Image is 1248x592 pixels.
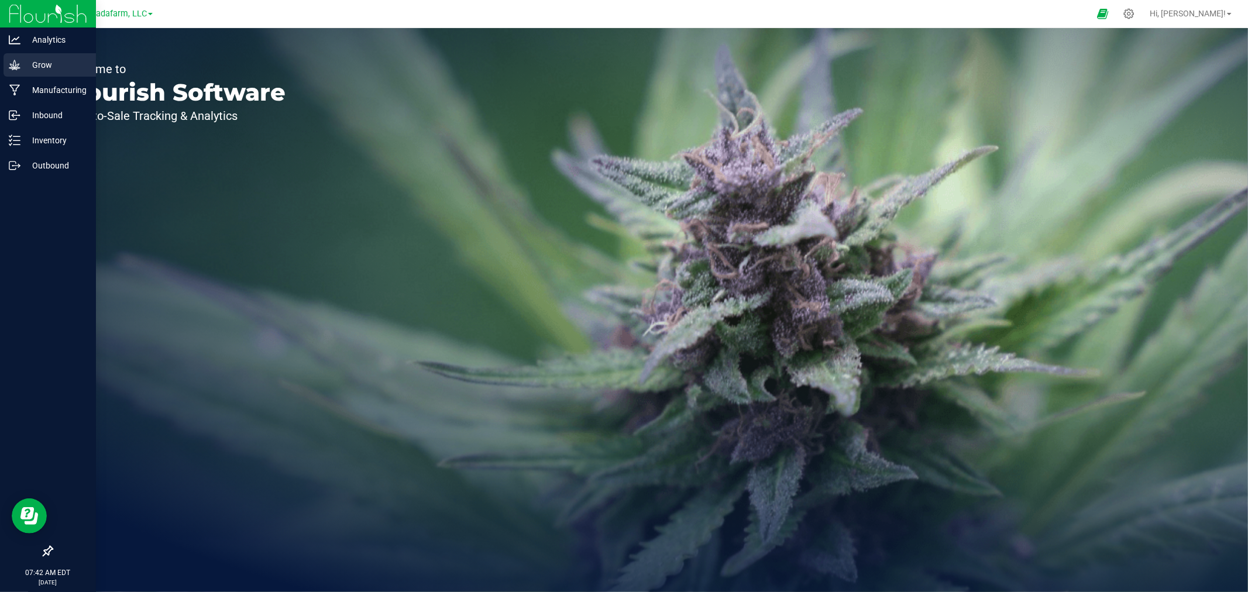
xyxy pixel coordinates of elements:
inline-svg: Grow [9,59,20,71]
p: Grow [20,58,91,72]
p: Inventory [20,133,91,147]
p: 07:42 AM EDT [5,567,91,578]
p: Inbound [20,108,91,122]
span: Hi, [PERSON_NAME]! [1150,9,1226,18]
div: Manage settings [1122,8,1136,19]
p: Welcome to [63,63,286,75]
span: Spadafarm, LLC [86,9,147,19]
p: Analytics [20,33,91,47]
iframe: Resource center [12,498,47,534]
p: Seed-to-Sale Tracking & Analytics [63,110,286,122]
p: Manufacturing [20,83,91,97]
inline-svg: Manufacturing [9,84,20,96]
p: [DATE] [5,578,91,587]
p: Flourish Software [63,81,286,104]
inline-svg: Analytics [9,34,20,46]
inline-svg: Inbound [9,109,20,121]
inline-svg: Inventory [9,135,20,146]
span: Open Ecommerce Menu [1089,2,1116,25]
inline-svg: Outbound [9,160,20,171]
p: Outbound [20,159,91,173]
